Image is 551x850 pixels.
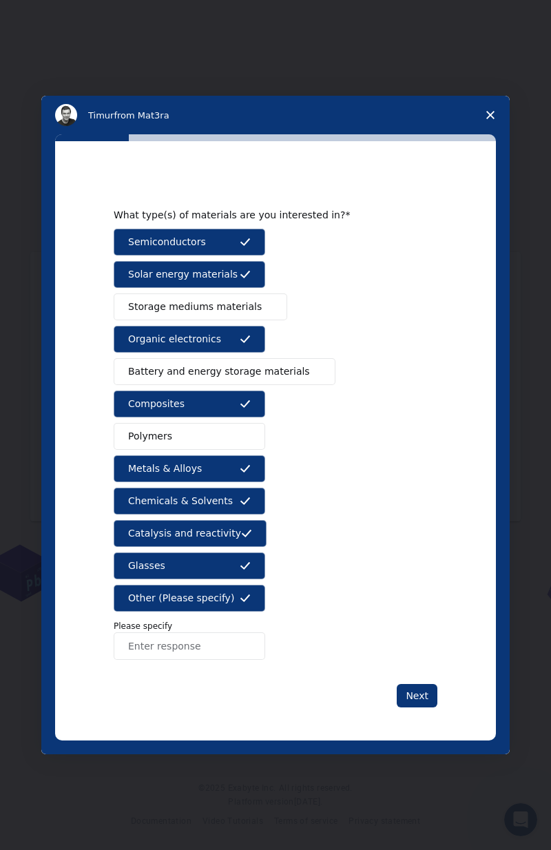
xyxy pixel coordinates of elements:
span: Composites [128,397,185,411]
button: Chemicals & Solvents [114,488,265,515]
button: Battery and energy storage materials [114,358,335,385]
button: Metals & Alloys [114,455,265,482]
span: Storage mediums materials [128,300,262,314]
span: Glasses [128,559,165,573]
button: Catalysis and reactivity [114,520,267,547]
div: What type(s) of materials are you interested in? [114,209,417,221]
button: Composites [114,391,265,417]
button: Solar energy materials [114,261,265,288]
p: Please specify [114,620,437,632]
button: Glasses [114,552,265,579]
span: Chemicals & Solvents [128,494,233,508]
span: Semiconductors [128,235,206,249]
span: Solar energy materials [128,267,238,282]
input: Enter response [114,632,265,660]
span: Other (Please specify) [128,591,234,605]
span: Battery and energy storage materials [128,364,310,379]
button: Organic electronics [114,326,265,353]
span: Metals & Alloys [128,462,202,476]
button: Other (Please specify) [114,585,265,612]
button: Polymers [114,423,265,450]
button: Storage mediums materials [114,293,287,320]
span: Support [25,10,74,22]
span: Timur [88,110,114,121]
span: Close survey [471,96,510,134]
span: Polymers [128,429,172,444]
span: Catalysis and reactivity [128,526,241,541]
button: Next [397,684,437,707]
img: Profile image for Timur [55,104,77,126]
span: from Mat3ra [114,110,169,121]
button: Semiconductors [114,229,265,256]
span: Organic electronics [128,332,221,346]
